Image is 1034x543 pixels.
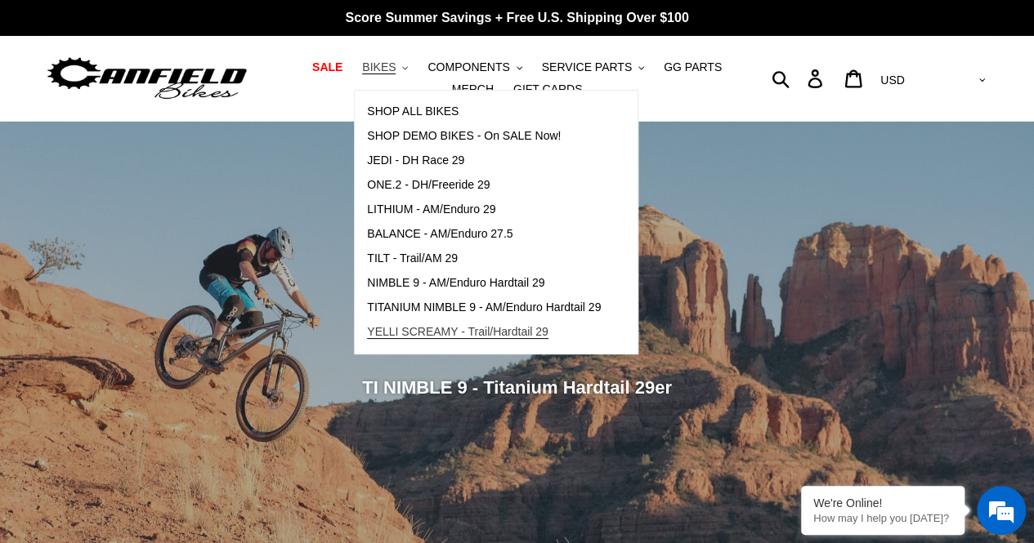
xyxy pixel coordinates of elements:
button: SERVICE PARTS [534,56,652,78]
span: YELLI SCREAMY - Trail/Hardtail 29 [367,325,548,339]
a: TILT - Trail/AM 29 [355,247,613,271]
span: SALE [312,60,342,74]
span: BALANCE - AM/Enduro 27.5 [367,227,513,241]
img: Canfield Bikes [45,53,249,105]
textarea: Type your message and hit 'Enter' [8,366,311,423]
span: SHOP DEMO BIKES - On SALE Now! [367,129,561,143]
div: Chat with us now [110,91,299,113]
a: BALANCE - AM/Enduro 27.5 [355,222,613,247]
span: MERCH [452,82,494,96]
div: We're Online! [813,496,952,510]
a: SHOP DEMO BIKES - On SALE Now! [355,124,613,149]
a: SALE [304,56,351,78]
div: Navigation go back [18,90,43,114]
span: We're online! [95,166,226,331]
span: NIMBLE 9 - AM/Enduro Hardtail 29 [367,276,544,290]
button: BIKES [354,56,416,78]
span: BIKES [362,60,396,74]
a: GG PARTS [656,56,730,78]
span: SERVICE PARTS [542,60,632,74]
span: SHOP ALL BIKES [367,105,459,118]
a: MERCH [444,78,502,100]
a: TITANIUM NIMBLE 9 - AM/Enduro Hardtail 29 [355,296,613,320]
span: ONE.2 - DH/Freeride 29 [367,178,490,192]
span: COMPONENTS [427,60,509,74]
span: TILT - Trail/AM 29 [367,251,458,265]
a: LITHIUM - AM/Enduro 29 [355,198,613,222]
span: LITHIUM - AM/Enduro 29 [367,203,495,216]
p: How may I help you today? [813,512,952,524]
img: d_696896380_company_1647369064580_696896380 [52,82,93,122]
span: JEDI - DH Race 29 [367,154,464,167]
span: GG PARTS [664,60,722,74]
a: JEDI - DH Race 29 [355,149,613,173]
span: TITANIUM NIMBLE 9 - AM/Enduro Hardtail 29 [367,300,601,314]
span: GIFT CARDS [513,82,583,96]
a: YELLI SCREAMY - Trail/Hardtail 29 [355,320,613,345]
a: SHOP ALL BIKES [355,100,613,124]
a: NIMBLE 9 - AM/Enduro Hardtail 29 [355,271,613,296]
div: Minimize live chat window [268,8,307,47]
button: COMPONENTS [419,56,530,78]
a: GIFT CARDS [505,78,591,100]
a: ONE.2 - DH/Freeride 29 [355,173,613,198]
span: TI NIMBLE 9 - Titanium Hardtail 29er [362,377,672,398]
